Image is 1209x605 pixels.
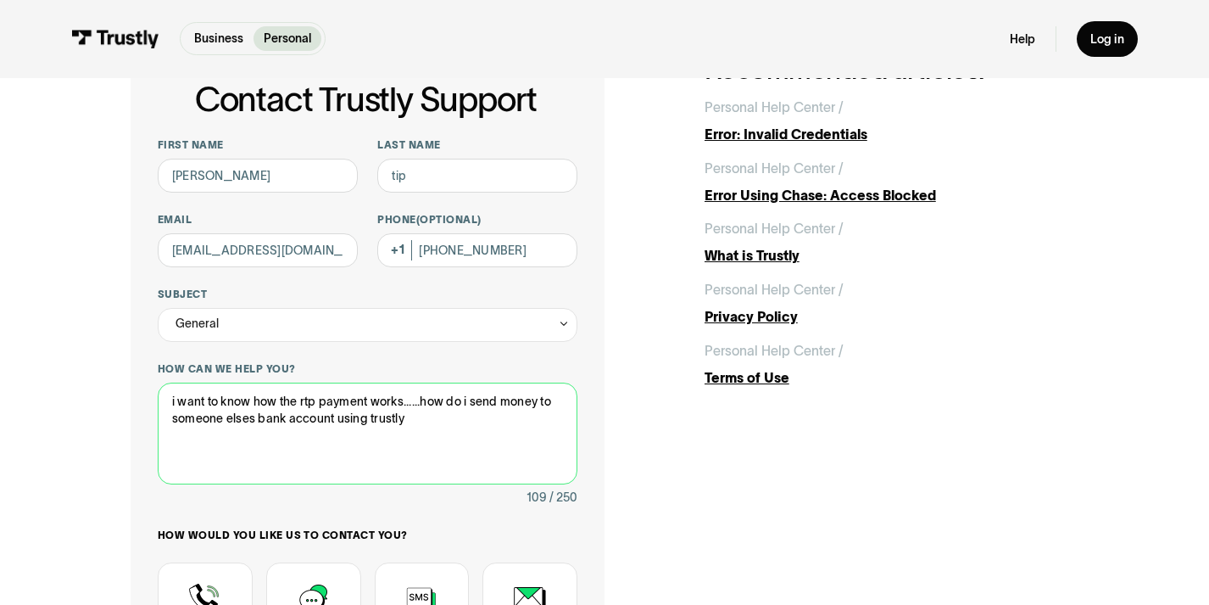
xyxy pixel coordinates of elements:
[705,280,1078,328] a: Personal Help Center /Privacy Policy
[705,98,1078,145] a: Personal Help Center /Error: Invalid Credentials
[158,159,358,193] input: Alex
[705,219,844,239] div: Personal Help Center /
[253,26,321,51] a: Personal
[705,98,844,118] div: Personal Help Center /
[705,186,1078,206] div: Error Using Chase: Access Blocked
[154,81,577,119] h1: Contact Trustly Support
[1077,21,1138,57] a: Log in
[705,125,1078,145] div: Error: Invalid Credentials
[158,362,577,376] label: How can we help you?
[705,159,844,179] div: Personal Help Center /
[71,30,159,48] img: Trustly Logo
[184,26,253,51] a: Business
[1010,31,1035,47] a: Help
[158,213,358,227] label: Email
[158,288,577,301] label: Subject
[705,341,844,361] div: Personal Help Center /
[377,159,577,193] input: Howard
[705,341,1078,389] a: Personal Help Center /Terms of Use
[705,307,1078,328] div: Privacy Policy
[705,368,1078,389] div: Terms of Use
[705,159,1078,206] a: Personal Help Center /Error Using Chase: Access Blocked
[194,30,243,48] p: Business
[175,314,219,334] div: General
[377,138,577,152] label: Last name
[705,280,844,300] div: Personal Help Center /
[549,488,577,508] div: / 250
[705,219,1078,266] a: Personal Help Center /What is Trustly
[158,529,577,542] label: How would you like us to contact you?
[264,30,311,48] p: Personal
[705,246,1078,266] div: What is Trustly
[158,233,358,267] input: alex@mail.com
[416,214,482,225] span: (Optional)
[526,488,546,508] div: 109
[1090,31,1124,47] div: Log in
[377,213,577,227] label: Phone
[377,233,577,267] input: (555) 555-5555
[158,308,577,342] div: General
[158,138,358,152] label: First name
